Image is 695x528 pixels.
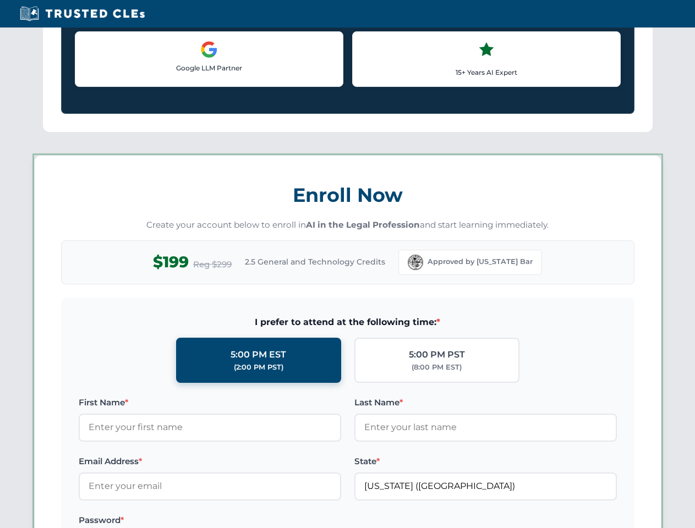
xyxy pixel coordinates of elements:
span: Reg $299 [193,258,232,271]
img: Trusted CLEs [17,5,148,22]
strong: AI in the Legal Profession [306,219,420,230]
div: (2:00 PM PST) [234,362,283,373]
input: Enter your last name [354,414,617,441]
input: Enter your email [79,472,341,500]
span: I prefer to attend at the following time: [79,315,617,329]
span: Approved by [US_STATE] Bar [428,256,533,267]
span: $199 [153,250,189,274]
p: 15+ Years AI Expert [362,67,611,78]
div: 5:00 PM EST [231,348,286,362]
label: First Name [79,396,341,409]
img: Florida Bar [408,255,423,270]
div: (8:00 PM EST) [412,362,462,373]
input: Florida (FL) [354,472,617,500]
label: Password [79,514,341,527]
label: State [354,455,617,468]
label: Email Address [79,455,341,468]
div: 5:00 PM PST [409,348,465,362]
img: Google [200,41,218,58]
label: Last Name [354,396,617,409]
p: Create your account below to enroll in and start learning immediately. [61,219,634,232]
input: Enter your first name [79,414,341,441]
span: 2.5 General and Technology Credits [245,256,385,268]
h3: Enroll Now [61,178,634,212]
p: Google LLM Partner [84,63,334,73]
